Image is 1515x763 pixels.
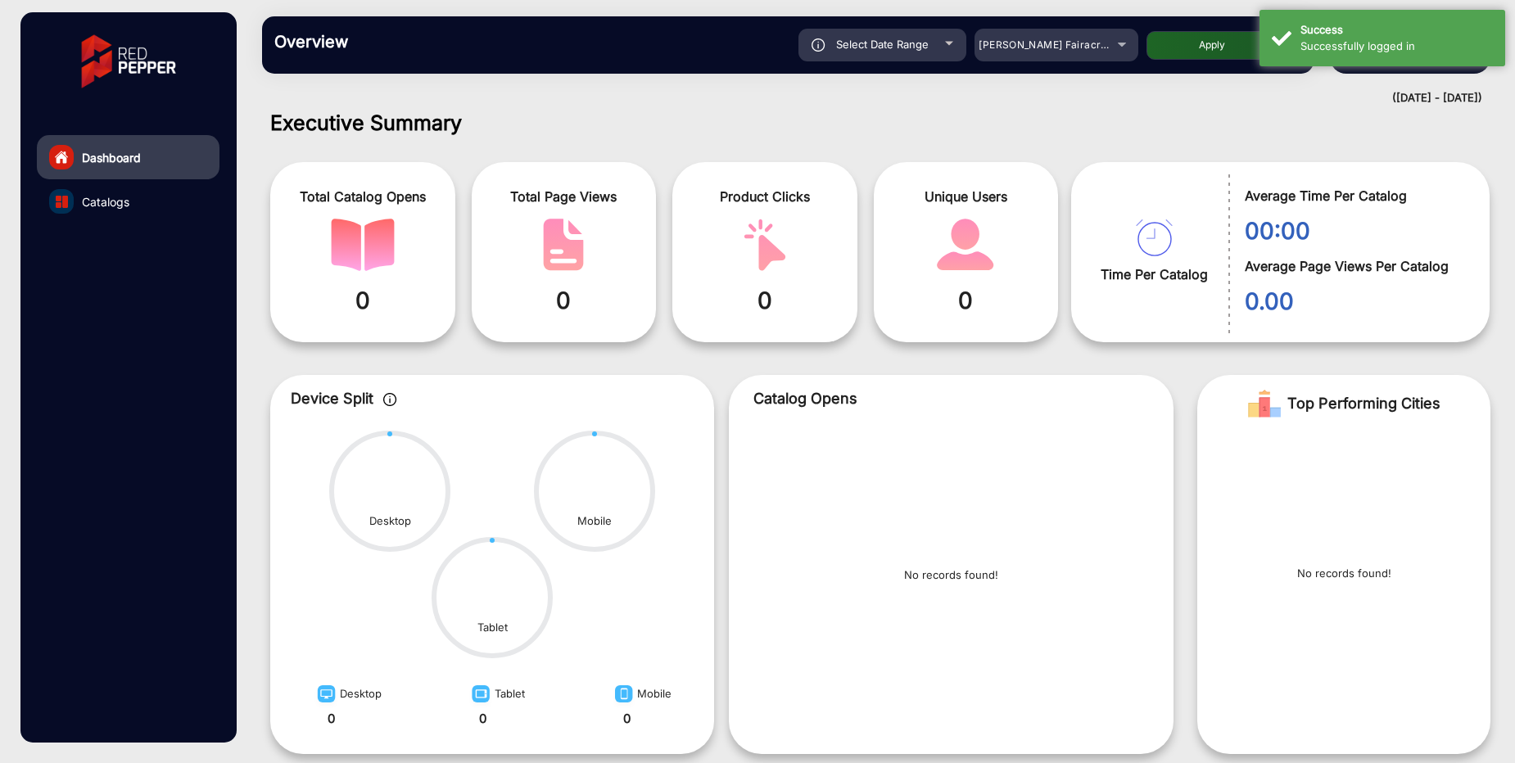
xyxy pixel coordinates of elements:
[274,32,504,52] h3: Overview
[283,187,443,206] span: Total Catalog Opens
[328,711,335,726] strong: 0
[1146,31,1278,60] button: Apply
[1136,219,1173,256] img: catalog
[1245,284,1465,318] span: 0.00
[270,111,1490,135] h1: Executive Summary
[577,513,612,530] div: Mobile
[685,187,845,206] span: Product Clicks
[369,513,411,530] div: Desktop
[383,393,397,406] img: icon
[283,283,443,318] span: 0
[37,135,219,179] a: Dashboard
[610,679,672,710] div: Mobile
[70,20,188,102] img: vmg-logo
[623,711,631,726] strong: 0
[886,187,1047,206] span: Unique Users
[531,219,595,271] img: catalog
[54,150,69,165] img: home
[313,684,340,710] img: image
[479,711,486,726] strong: 0
[484,283,644,318] span: 0
[331,219,395,271] img: catalog
[1287,387,1440,420] span: Top Performing Cities
[1245,186,1465,205] span: Average Time Per Catalog
[1300,38,1493,55] div: Successfully logged in
[886,283,1047,318] span: 0
[836,38,929,51] span: Select Date Range
[477,620,508,636] div: Tablet
[812,38,825,52] img: icon
[246,90,1482,106] div: ([DATE] - [DATE])
[467,684,495,710] img: image
[685,283,845,318] span: 0
[291,390,373,407] span: Device Split
[1245,256,1465,276] span: Average Page Views Per Catalog
[753,387,1148,409] p: Catalog Opens
[979,38,1141,51] span: [PERSON_NAME] Fairacre Farms
[610,684,637,710] img: image
[313,679,382,710] div: Desktop
[484,187,644,206] span: Total Page Views
[1300,22,1493,38] div: Success
[934,219,997,271] img: catalog
[1297,566,1391,582] p: No records found!
[733,219,797,271] img: catalog
[56,196,68,208] img: catalog
[1245,214,1465,248] span: 00:00
[904,567,998,584] p: No records found!
[82,149,141,166] span: Dashboard
[467,679,525,710] div: Tablet
[1248,387,1281,420] img: Rank image
[37,179,219,223] a: Catalogs
[82,193,129,210] span: Catalogs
